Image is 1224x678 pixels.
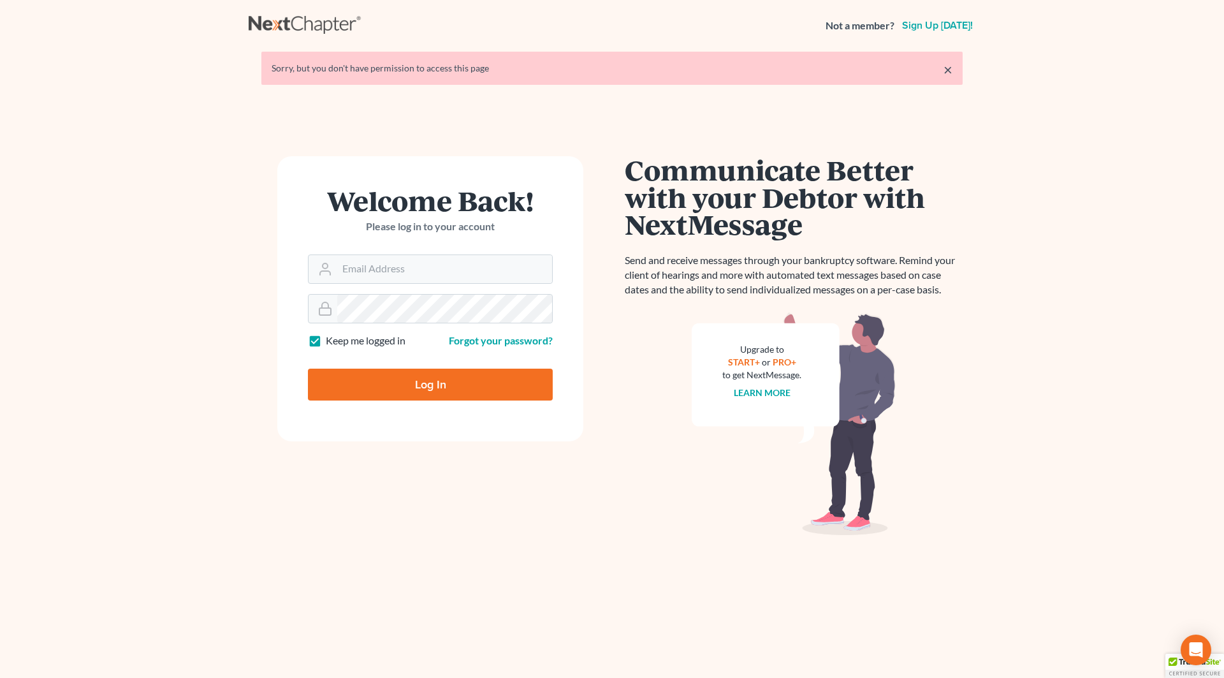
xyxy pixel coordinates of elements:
[722,369,801,381] div: to get NextMessage.
[1181,635,1211,665] div: Open Intercom Messenger
[308,219,553,234] p: Please log in to your account
[728,357,760,367] a: START+
[734,387,790,398] a: Learn more
[308,187,553,214] h1: Welcome Back!
[449,334,553,346] a: Forgot your password?
[308,369,553,401] input: Log In
[625,156,963,238] h1: Communicate Better with your Debtor with NextMessage
[826,18,894,33] strong: Not a member?
[326,334,405,348] label: Keep me logged in
[625,253,963,297] p: Send and receive messages through your bankruptcy software. Remind your client of hearings and mo...
[337,255,552,283] input: Email Address
[272,62,952,75] div: Sorry, but you don't have permission to access this page
[762,357,771,367] span: or
[943,62,952,77] a: ×
[900,20,975,31] a: Sign up [DATE]!
[692,313,896,536] img: nextmessage_bg-59042aed3d76b12b5cd301f8e5b87938c9018125f34e5fa2b7a6b67550977c72.svg
[1165,654,1224,678] div: TrustedSite Certified
[773,357,796,367] a: PRO+
[722,343,801,356] div: Upgrade to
